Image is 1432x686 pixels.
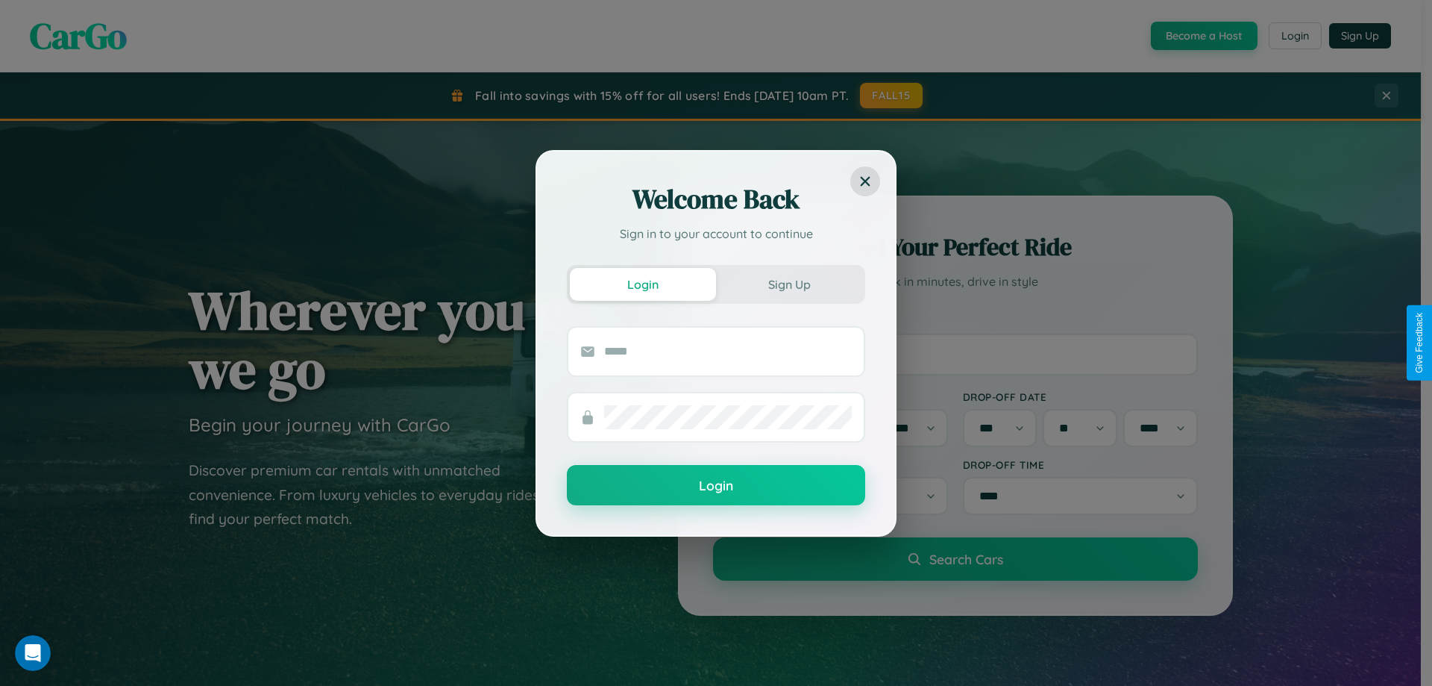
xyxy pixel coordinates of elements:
[15,635,51,671] iframe: Intercom live chat
[567,225,865,243] p: Sign in to your account to continue
[567,181,865,217] h2: Welcome Back
[567,465,865,505] button: Login
[570,268,716,301] button: Login
[1414,313,1425,373] div: Give Feedback
[716,268,862,301] button: Sign Up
